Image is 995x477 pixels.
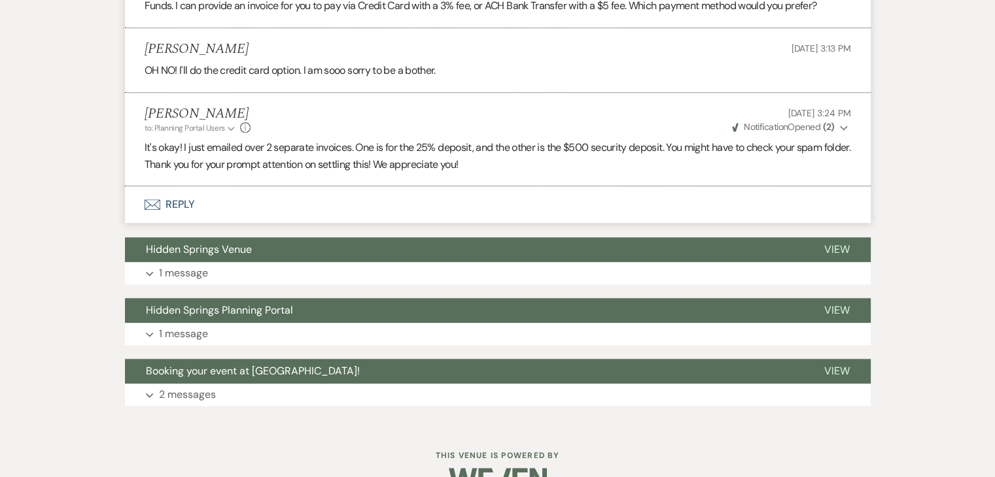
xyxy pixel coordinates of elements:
button: Hidden Springs Venue [125,237,803,262]
p: It's okay! I just emailed over 2 separate invoices. One is for the 25% deposit, and the other is ... [145,139,851,156]
button: Hidden Springs Planning Portal [125,298,803,323]
button: View [803,298,871,323]
p: Thank you for your prompt attention on settling this! We appreciate you! [145,156,851,173]
button: to: Planning Portal Users [145,122,237,134]
span: Hidden Springs Venue [146,242,252,256]
span: View [824,364,850,378]
button: 2 messages [125,384,871,406]
span: View [824,303,850,317]
button: Reply [125,186,871,223]
span: Opened [732,121,835,133]
strong: ( 2 ) [822,121,834,133]
span: Notification [744,121,788,133]
span: [DATE] 3:24 PM [788,107,850,119]
span: to: Planning Portal Users [145,123,225,133]
button: Booking your event at [GEOGRAPHIC_DATA]! [125,359,803,384]
button: NotificationOpened (2) [730,120,851,134]
h5: [PERSON_NAME] [145,106,251,122]
p: OH NO! I'll do the credit card option. I am sooo sorry to be a bother. [145,62,851,79]
span: Booking your event at [GEOGRAPHIC_DATA]! [146,364,360,378]
button: View [803,237,871,262]
button: 1 message [125,323,871,345]
span: View [824,242,850,256]
button: View [803,359,871,384]
span: Hidden Springs Planning Portal [146,303,293,317]
p: 1 message [159,325,208,342]
span: [DATE] 3:13 PM [791,42,850,54]
p: 1 message [159,265,208,282]
h5: [PERSON_NAME] [145,41,249,58]
button: 1 message [125,262,871,284]
p: 2 messages [159,386,216,403]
